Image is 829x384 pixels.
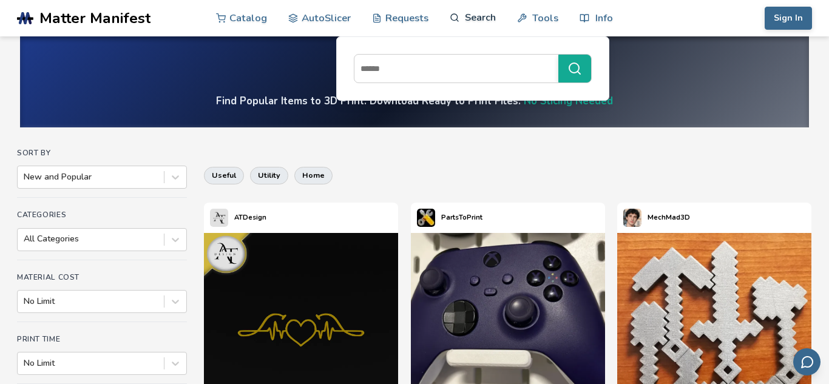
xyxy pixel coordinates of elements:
[765,7,812,30] button: Sign In
[417,209,435,227] img: PartsToPrint's profile
[793,348,821,376] button: Send feedback via email
[17,273,187,281] h4: Material Cost
[294,167,333,184] button: home
[216,94,613,108] h4: Find Popular Items to 3D Print. Download Ready to Print Files.
[441,211,482,224] p: PartsToPrint
[24,234,26,244] input: All Categories
[24,297,26,306] input: No Limit
[623,209,641,227] img: MechMad3D's profile
[234,211,266,224] p: ATDesign
[39,10,151,27] span: Matter Manifest
[24,172,26,182] input: New and Popular
[411,203,489,233] a: PartsToPrint's profilePartsToPrint
[204,203,272,233] a: ATDesign's profileATDesign
[210,209,228,227] img: ATDesign's profile
[17,335,187,343] h4: Print Time
[17,211,187,219] h4: Categories
[524,94,613,108] a: No Slicing Needed
[617,203,696,233] a: MechMad3D's profileMechMad3D
[250,167,288,184] button: utility
[24,359,26,368] input: No Limit
[17,149,187,157] h4: Sort By
[648,211,690,224] p: MechMad3D
[204,167,244,184] button: useful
